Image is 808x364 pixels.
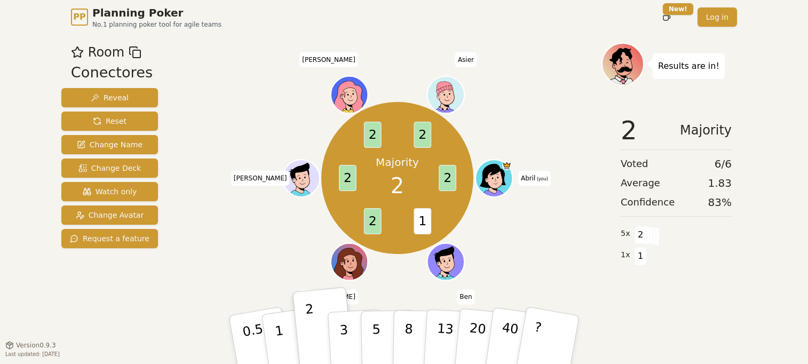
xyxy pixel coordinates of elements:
span: 2 [439,165,456,191]
button: Version0.9.3 [5,341,56,350]
span: Voted [621,156,648,171]
span: Click to change your name [455,52,477,67]
span: Abril is the host [502,161,511,170]
span: 1 [414,208,431,234]
p: Results are in! [658,59,719,74]
span: 83 % [708,195,732,210]
span: Click to change your name [299,289,358,304]
span: Average [621,176,660,191]
span: 2 [363,122,381,148]
span: 6 / 6 [715,156,732,171]
span: Reset [93,116,126,126]
span: Last updated: [DATE] [5,351,60,357]
span: 2 [621,117,637,143]
span: PP [73,11,85,23]
span: Watch only [83,186,137,197]
button: Add as favourite [71,43,84,62]
span: 1.83 [708,176,732,191]
span: Change Avatar [76,210,144,220]
a: Log in [698,7,737,27]
span: Click to change your name [231,171,290,186]
span: No.1 planning poker tool for agile teams [92,20,221,29]
p: 2 [305,302,319,360]
span: Version 0.9.3 [16,341,56,350]
span: Room [88,43,124,62]
span: 1 [635,247,647,265]
button: Reveal [61,88,158,107]
span: Confidence [621,195,675,210]
span: Request a feature [70,233,149,244]
button: Change Name [61,135,158,154]
span: 1 x [621,249,630,261]
span: Click to change your name [299,52,358,67]
span: 5 x [621,228,630,240]
span: Change Name [77,139,142,150]
span: Majority [680,117,732,143]
span: Planning Poker [92,5,221,20]
div: New! [663,3,693,15]
button: Watch only [61,182,158,201]
button: New! [657,7,676,27]
span: Change Deck [78,163,141,173]
a: PPPlanning PokerNo.1 planning poker tool for agile teams [71,5,221,29]
span: 2 [391,170,404,202]
span: 2 [363,208,381,234]
button: Change Avatar [61,205,158,225]
span: 2 [635,226,647,244]
span: Click to change your name [457,289,474,304]
p: Majority [376,155,419,170]
span: Reveal [91,92,129,103]
button: Reset [61,112,158,131]
div: Conectores [71,62,153,84]
span: 2 [414,122,431,148]
button: Change Deck [61,159,158,178]
span: Click to change your name [518,171,551,186]
button: Click to change your avatar [477,161,511,195]
button: Request a feature [61,229,158,248]
span: (you) [535,177,548,181]
span: 2 [339,165,357,191]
